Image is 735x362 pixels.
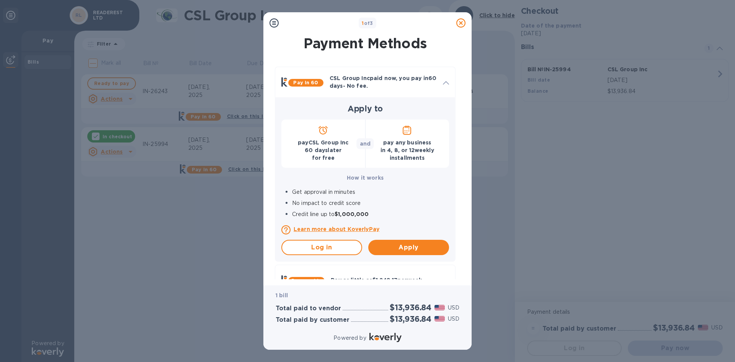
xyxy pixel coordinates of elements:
[331,276,437,284] p: Pay as little as $1,248.17 per week
[330,74,437,90] p: CSL Group Inc paid now, you pay in 60 days - No fee.
[276,316,350,324] h3: Total paid by customer
[372,139,443,162] p: pay any business in 4 , 8 , or 12 weekly installments
[281,240,362,255] button: Log in
[276,292,288,298] b: 1 bill
[347,175,384,181] b: How it works
[292,199,449,207] p: No impact to credit score
[273,35,457,51] h1: Payment Methods
[292,210,449,218] p: Credit line up to
[360,140,371,147] p: and
[434,305,445,310] img: USD
[448,304,459,312] p: USD
[288,243,355,252] span: Log in
[362,20,373,26] b: of 3
[390,303,431,312] h2: $13,936.84
[333,334,366,342] p: Powered by
[335,211,369,217] b: $1,000,000
[374,243,443,252] span: Apply
[362,20,364,26] span: 1
[448,315,459,323] p: USD
[291,278,322,283] b: Pay weekly
[287,139,359,162] p: pay CSL Group Inc 60 days later for free
[348,104,383,113] b: Apply to
[390,314,431,324] h2: $13,936.84
[369,333,402,342] img: Logo
[368,240,449,255] button: Apply
[276,305,341,312] h3: Total paid to vendor
[292,188,449,196] p: Get approval in minutes
[434,316,445,321] img: USD
[294,225,449,233] a: Learn more about KoverlyPay
[293,80,318,85] b: Pay in 60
